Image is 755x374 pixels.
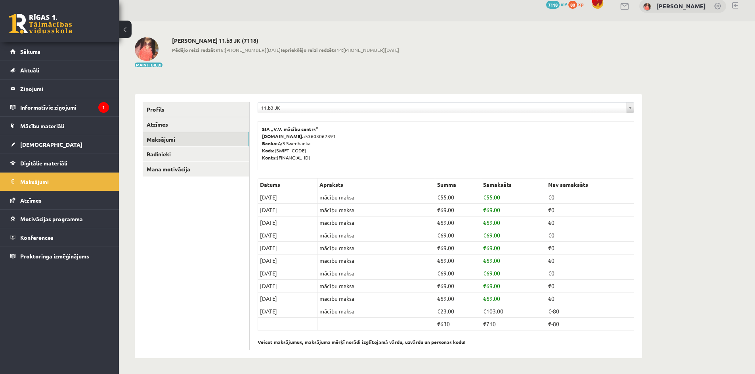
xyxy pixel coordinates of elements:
span: € [483,295,486,302]
td: [DATE] [258,216,317,229]
td: [DATE] [258,229,317,242]
a: Rīgas 1. Tālmācības vidusskola [9,14,72,34]
td: 69.00 [435,254,481,267]
span: € [483,257,486,264]
a: Sākums [10,42,109,61]
b: [DOMAIN_NAME].: [262,133,305,139]
span: € [483,244,486,251]
td: 103.00 [481,305,546,318]
td: €0 [546,242,634,254]
td: €630 [435,318,481,330]
td: mācību maksa [317,191,435,204]
th: Summa [435,178,481,191]
td: mācību maksa [317,292,435,305]
td: 69.00 [481,280,546,292]
legend: Informatīvie ziņojumi [20,98,109,116]
a: Maksājumi [143,132,249,147]
td: 69.00 [481,204,546,216]
td: 55.00 [435,191,481,204]
td: 69.00 [481,242,546,254]
span: 16:[PHONE_NUMBER][DATE] 14:[PHONE_NUMBER][DATE] [172,46,399,53]
a: Maksājumi [10,173,109,191]
a: Motivācijas programma [10,210,109,228]
td: mācību maksa [317,280,435,292]
a: 11.b3 JK [258,103,634,113]
b: SIA „V.V. mācību centrs” [262,126,319,132]
td: mācību maksa [317,216,435,229]
span: € [437,295,440,302]
td: [DATE] [258,280,317,292]
th: Datums [258,178,317,191]
span: Sākums [20,48,40,55]
td: €0 [546,267,634,280]
b: Iepriekšējo reizi redzēts [281,47,336,53]
td: mācību maksa [317,229,435,242]
td: 69.00 [435,204,481,216]
td: 69.00 [481,229,546,242]
i: 1 [98,102,109,113]
td: [DATE] [258,254,317,267]
td: 55.00 [481,191,546,204]
span: Atzīmes [20,197,42,204]
span: [DEMOGRAPHIC_DATA] [20,141,82,148]
a: Profils [143,102,249,117]
th: Nav samaksāts [546,178,634,191]
b: Kods: [262,147,275,154]
td: [DATE] [258,191,317,204]
td: [DATE] [258,292,317,305]
span: Proktoringa izmēģinājums [20,252,89,260]
img: Maija Putniņa [643,3,651,11]
b: Veicot maksājumus, maksājuma mērķī norādi izglītojamā vārdu, uzvārdu un personas kodu! [258,339,466,345]
p: 53603062391 A/S Swedbanka [SWIFT_CODE] [FINANCIAL_ID] [262,125,630,161]
a: [PERSON_NAME] [656,2,706,10]
a: [DEMOGRAPHIC_DATA] [10,135,109,154]
b: Pēdējo reizi redzēts [172,47,218,53]
td: €0 [546,216,634,229]
td: mācību maksa [317,305,435,318]
a: Informatīvie ziņojumi1 [10,98,109,116]
td: 69.00 [435,216,481,229]
td: mācību maksa [317,254,435,267]
td: €710 [481,318,546,330]
td: €0 [546,292,634,305]
span: € [437,270,440,277]
h2: [PERSON_NAME] 11.b3 JK (7118) [172,37,399,44]
span: € [437,244,440,251]
td: 69.00 [435,292,481,305]
a: Radinieki [143,147,249,161]
span: 11.b3 JK [261,103,623,113]
a: Atzīmes [10,191,109,209]
td: €0 [546,280,634,292]
span: € [437,194,440,201]
a: Digitālie materiāli [10,154,109,172]
td: [DATE] [258,204,317,216]
td: €0 [546,229,634,242]
span: Motivācijas programma [20,215,83,222]
td: 23.00 [435,305,481,318]
td: [DATE] [258,267,317,280]
a: Mācību materiāli [10,117,109,135]
td: 69.00 [435,280,481,292]
a: Ziņojumi [10,80,109,98]
span: xp [578,1,583,7]
span: € [437,282,440,289]
td: mācību maksa [317,204,435,216]
td: €-80 [546,318,634,330]
span: € [483,194,486,201]
b: Banka: [262,140,278,146]
a: Aktuāli [10,61,109,79]
th: Apraksts [317,178,435,191]
a: Proktoringa izmēģinājums [10,247,109,265]
td: 69.00 [481,254,546,267]
legend: Maksājumi [20,173,109,191]
span: Mācību materiāli [20,122,64,129]
a: Mana motivācija [143,162,249,177]
b: Konts: [262,154,277,161]
td: €0 [546,254,634,267]
td: 69.00 [481,292,546,305]
span: € [483,282,486,289]
td: mācību maksa [317,267,435,280]
span: Aktuāli [20,66,39,74]
td: mācību maksa [317,242,435,254]
legend: Ziņojumi [20,80,109,98]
